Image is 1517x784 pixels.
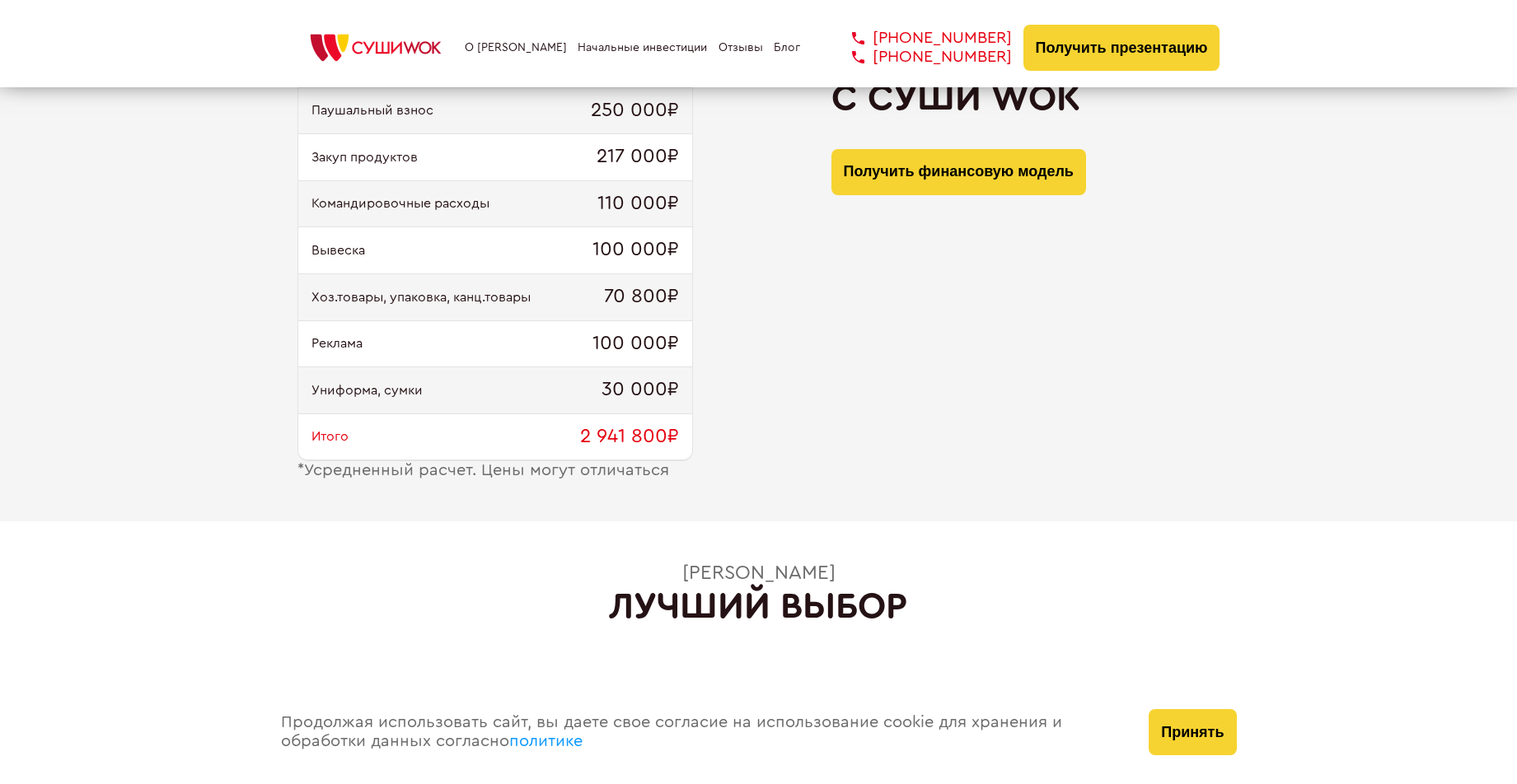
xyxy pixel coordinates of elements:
span: 2 941 800₽ [580,426,679,449]
a: О [PERSON_NAME] [465,41,567,54]
span: Итого [311,429,349,444]
span: Хоз.товары, упаковка, канц.товары [311,290,531,305]
a: [PHONE_NUMBER] [827,29,1012,48]
a: Начальные инвестиции [578,41,707,54]
span: Вывеска [311,243,365,258]
a: политике [509,733,583,749]
span: 217 000₽ [597,146,679,169]
div: Продолжая использовать сайт, вы даете свое согласие на использование cookie для хранения и обрабо... [265,680,1133,784]
div: Усредненный расчет. Цены могут отличаться [297,461,693,480]
img: СУШИWOK [297,30,454,66]
span: Реклама [311,336,363,351]
button: Получить презентацию [1023,25,1220,71]
button: Получить финансовую модель [831,149,1086,195]
span: 100 000₽ [592,239,679,262]
a: [PHONE_NUMBER] [827,48,1012,67]
span: Паушальный взнос [311,103,433,118]
span: 70 800₽ [604,286,679,309]
span: 250 000₽ [591,100,679,123]
span: 100 000₽ [592,333,679,356]
span: 30 000₽ [602,379,679,402]
span: Униформа, сумки [311,383,423,398]
a: Блог [774,41,800,54]
a: Отзывы [719,41,763,54]
span: Закуп продуктов [311,150,418,165]
button: Принять [1149,709,1236,755]
span: 110 000₽ [597,193,679,216]
span: Командировочные расходы [311,196,489,211]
